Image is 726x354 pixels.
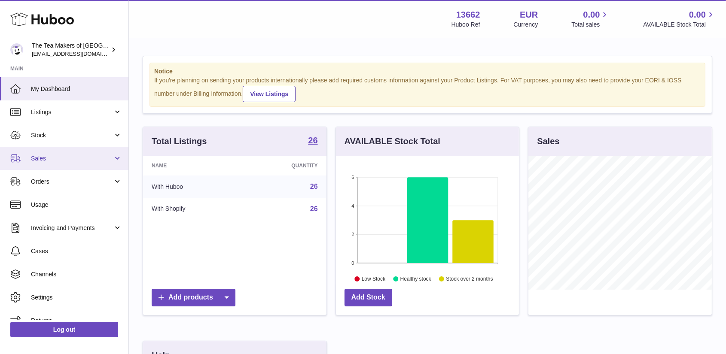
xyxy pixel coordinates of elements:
span: 0.00 [689,9,706,21]
a: View Listings [243,86,296,102]
strong: 26 [308,136,317,145]
span: 0.00 [583,9,600,21]
a: Add products [152,289,235,306]
td: With Shopify [143,198,242,220]
td: With Huboo [143,175,242,198]
text: 4 [351,203,354,209]
span: [EMAIL_ADDRESS][DOMAIN_NAME] [32,50,126,57]
a: 0.00 AVAILABLE Stock Total [643,9,716,29]
span: Returns [31,317,122,325]
a: 0.00 Total sales [571,9,610,29]
strong: EUR [520,9,538,21]
img: tea@theteamakers.co.uk [10,43,23,56]
span: Stock [31,131,113,139]
span: Sales [31,154,113,163]
div: The Tea Makers of [GEOGRAPHIC_DATA] [32,42,109,58]
th: Quantity [242,156,326,175]
text: Healthy stock [400,276,432,282]
strong: 13662 [456,9,480,21]
h3: AVAILABLE Stock Total [345,136,440,147]
div: If you're planning on sending your products internationally please add required customs informati... [154,76,701,102]
span: Channels [31,270,122,278]
span: Orders [31,178,113,186]
a: Log out [10,322,118,337]
span: Cases [31,247,122,255]
a: 26 [310,205,318,212]
th: Name [143,156,242,175]
strong: Notice [154,67,701,76]
text: Low Stock [362,276,386,282]
span: AVAILABLE Stock Total [643,21,716,29]
text: Stock over 2 months [446,276,493,282]
span: Total sales [571,21,610,29]
div: Huboo Ref [451,21,480,29]
span: Listings [31,108,113,116]
div: Currency [514,21,538,29]
a: 26 [310,183,318,190]
h3: Total Listings [152,136,207,147]
h3: Sales [537,136,559,147]
span: My Dashboard [31,85,122,93]
a: Add Stock [345,289,392,306]
a: 26 [308,136,317,146]
text: 0 [351,260,354,266]
text: 6 [351,175,354,180]
span: Invoicing and Payments [31,224,113,232]
span: Settings [31,293,122,302]
text: 2 [351,232,354,237]
span: Usage [31,201,122,209]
